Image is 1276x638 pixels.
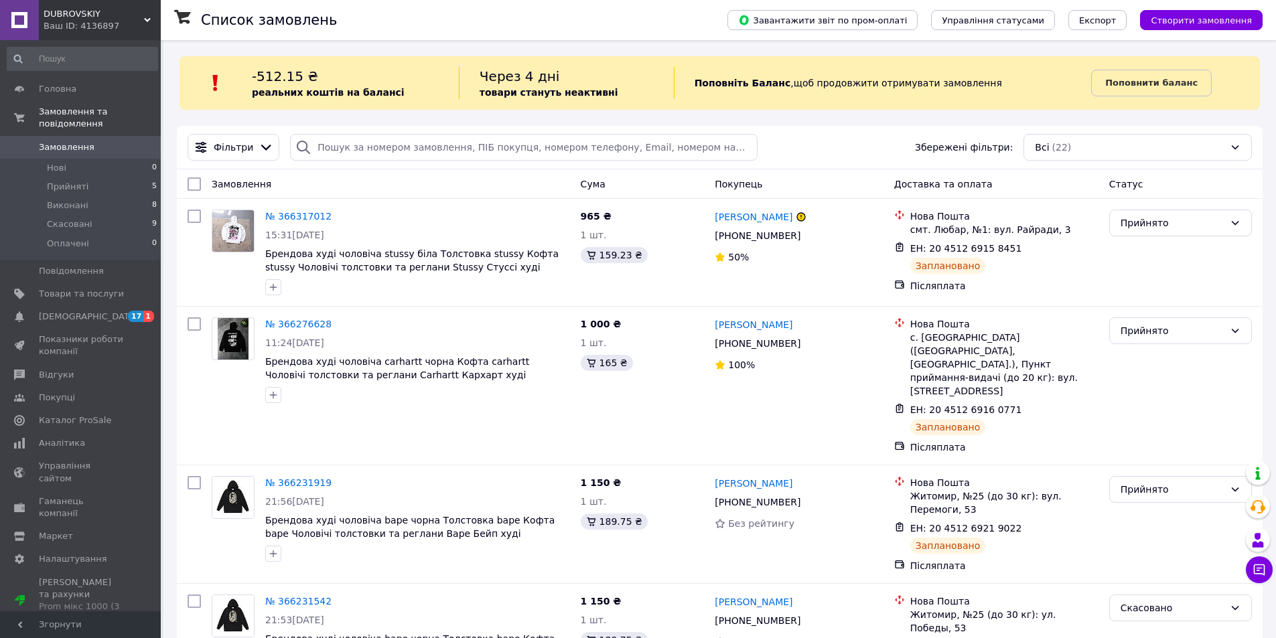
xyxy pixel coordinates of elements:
a: [PERSON_NAME] [715,477,792,490]
a: № 366231919 [265,477,332,488]
span: 5 [152,181,157,193]
div: Прийнято [1121,323,1224,338]
div: [PHONE_NUMBER] [712,493,803,511]
span: Cума [581,179,606,189]
span: Замовлення [212,179,271,189]
span: 8 [152,200,157,212]
span: Замовлення [39,141,94,153]
div: 159.23 ₴ [581,247,648,263]
span: Збережені фільтри: [915,141,1013,154]
a: [PERSON_NAME] [715,318,792,331]
b: Поповніть Баланс [695,78,791,88]
span: 1 шт. [581,230,607,240]
div: 165 ₴ [581,355,633,371]
span: 1 150 ₴ [581,477,622,488]
span: Маркет [39,530,73,542]
img: Фото товару [212,210,254,252]
div: Нова Пошта [910,210,1098,223]
span: Створити замовлення [1151,15,1252,25]
span: Покупець [715,179,762,189]
a: Фото товару [212,210,255,252]
span: [DEMOGRAPHIC_DATA] [39,311,138,323]
div: Заплановано [910,538,986,554]
span: Покупці [39,392,75,404]
div: Prom мікс 1000 (3 місяці) [39,601,124,625]
div: Нова Пошта [910,594,1098,608]
a: Брендова худі чоловіча stussy біла Толстовка stussy Кофта stussy Чоловічі толстовки та реглани St... [265,248,559,286]
span: Без рейтингу [728,518,794,529]
span: -512.15 ₴ [252,68,318,84]
div: Житомир, №25 (до 30 кг): ул. Победы, 53 [910,608,1098,635]
span: Гаманець компанії [39,495,124,520]
span: 965 ₴ [581,211,612,222]
span: 1 шт. [581,337,607,348]
b: товари стануть неактивні [480,87,618,98]
b: Поповнити баланс [1105,78,1198,88]
span: Завантажити звіт по пром-оплаті [738,14,907,26]
span: 1 [143,311,154,322]
span: [PERSON_NAME] та рахунки [39,576,124,625]
span: Управління сайтом [39,460,124,484]
span: 15:31[DATE] [265,230,324,240]
a: № 366231542 [265,596,332,607]
div: , щоб продовжити отримувати замовлення [674,67,1092,99]
h1: Список замовлень [201,12,337,28]
span: 0 [152,162,157,174]
span: ЕН: 20 4512 6915 8451 [910,243,1022,254]
div: Ваш ID: 4136897 [44,20,161,32]
div: Післяплата [910,441,1098,454]
span: 21:56[DATE] [265,496,324,507]
a: Фото товару [212,317,255,360]
span: Головна [39,83,76,95]
span: 1 150 ₴ [581,596,622,607]
img: Фото товару [212,595,254,637]
a: Фото товару [212,594,255,637]
img: :exclamation: [206,73,226,93]
span: DUBROVSKIY [44,8,144,20]
span: 9 [152,218,157,230]
span: 11:24[DATE] [265,337,324,348]
span: Показники роботи компанії [39,333,124,357]
span: ЕН: 20 4512 6916 0771 [910,404,1022,415]
a: Створити замовлення [1127,14,1263,25]
div: Житомир, №25 (до 30 кг): вул. Перемоги, 53 [910,489,1098,516]
a: Брендова худі чоловіча bape чорна Толстовка bape Кофта bape Чоловічі толстовки та реглани Bape Бе... [265,515,555,552]
span: Налаштування [39,553,107,565]
span: 0 [152,238,157,250]
span: Статус [1109,179,1143,189]
span: Всі [1035,141,1049,154]
span: (22) [1052,142,1072,153]
div: Післяплата [910,279,1098,293]
a: Поповнити баланс [1091,70,1212,96]
input: Пошук [7,47,158,71]
span: 17 [128,311,143,322]
span: 1 шт. [581,615,607,625]
span: 21:53[DATE] [265,615,324,625]
div: Заплановано [910,258,986,274]
button: Створити замовлення [1140,10,1263,30]
a: [PERSON_NAME] [715,595,792,609]
div: Нова Пошта [910,317,1098,331]
img: Фото товару [212,477,254,518]
span: Каталог ProSale [39,414,111,426]
span: Виконані [47,200,88,212]
div: Скасовано [1121,601,1224,615]
span: Брендова худі чоловіча carhartt чорна Кофта carhartt Чоловічі толстовки та реглани Carhartt Карха... [265,356,529,394]
div: 189.75 ₴ [581,513,648,530]
div: смт. Любар, №1: вул. Райради, 3 [910,223,1098,236]
span: Доставка та оплата [894,179,993,189]
div: [PHONE_NUMBER] [712,611,803,630]
span: 1 шт. [581,496,607,507]
div: Прийнято [1121,216,1224,230]
span: Управління статусами [942,15,1044,25]
span: Нові [47,162,66,174]
span: 100% [728,360,755,370]
span: Прийняті [47,181,88,193]
a: [PERSON_NAME] [715,210,792,224]
div: с. [GEOGRAPHIC_DATA] ([GEOGRAPHIC_DATA], [GEOGRAPHIC_DATA].), Пункт приймання-видачі (до 20 кг): ... [910,331,1098,398]
span: Скасовані [47,218,92,230]
button: Експорт [1068,10,1127,30]
button: Управління статусами [931,10,1055,30]
input: Пошук за номером замовлення, ПІБ покупця, номером телефону, Email, номером накладної [290,134,757,161]
b: реальних коштів на балансі [252,87,405,98]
